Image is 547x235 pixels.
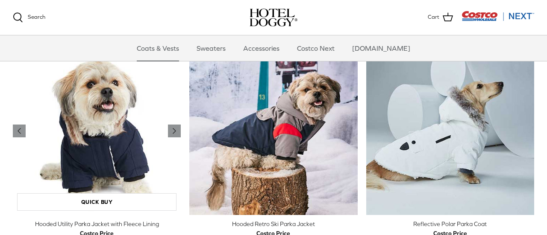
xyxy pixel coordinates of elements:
img: hoteldoggycom [250,9,297,26]
a: Hooded Utility Parka Jacket with Fleece Lining [13,47,181,215]
a: Visit Costco Next [462,16,534,23]
a: Hooded Retro Ski Parka Jacket [189,47,357,215]
a: Previous [168,125,181,137]
a: Accessories [235,35,287,61]
a: Search [13,12,45,23]
a: Costco Next [289,35,342,61]
a: hoteldoggy.com hoteldoggycom [250,9,297,26]
a: [DOMAIN_NAME] [344,35,418,61]
a: Sweaters [189,35,233,61]
span: Cart [428,13,439,22]
a: Previous [13,125,26,137]
div: Hooded Retro Ski Parka Jacket [189,219,357,229]
div: Reflective Polar Parka Coat [366,219,534,229]
a: Cart [428,12,453,23]
a: Coats & Vests [129,35,187,61]
a: Reflective Polar Parka Coat [366,47,534,215]
div: Hooded Utility Parka Jacket with Fleece Lining [13,219,181,229]
img: Costco Next [462,11,534,21]
span: Search [28,14,45,20]
a: Quick buy [17,193,176,211]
